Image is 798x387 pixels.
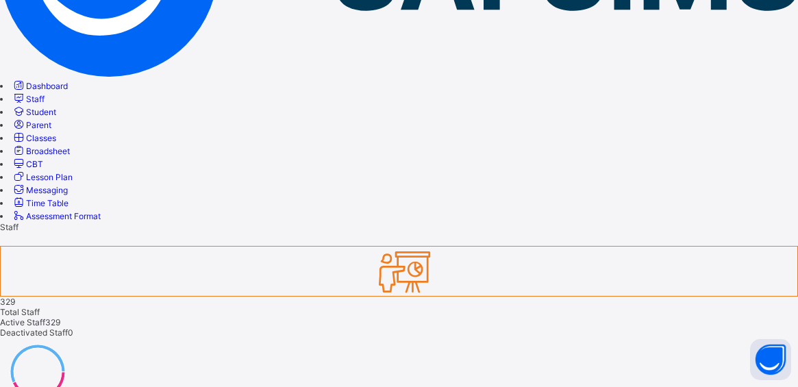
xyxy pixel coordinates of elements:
a: Lesson Plan [12,172,73,182]
a: Assessment Format [12,211,101,221]
a: CBT [12,159,43,169]
span: Broadsheet [26,146,70,156]
span: Assessment Format [26,211,101,221]
a: Parent [12,120,51,130]
a: Classes [12,133,56,143]
button: Open asap [750,339,791,380]
span: 0 [68,327,73,338]
span: Student [26,107,56,117]
a: Broadsheet [12,146,70,156]
span: Messaging [26,185,68,195]
span: Dashboard [26,81,68,91]
span: 329 [45,317,60,327]
a: Student [12,107,56,117]
span: Lesson Plan [26,172,73,182]
span: Classes [26,133,56,143]
a: Time Table [12,198,68,208]
a: Staff [12,94,45,104]
span: CBT [26,159,43,169]
span: Staff [26,94,45,104]
span: Time Table [26,198,68,208]
span: Parent [26,120,51,130]
a: Messaging [12,185,68,195]
a: Dashboard [12,81,68,91]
